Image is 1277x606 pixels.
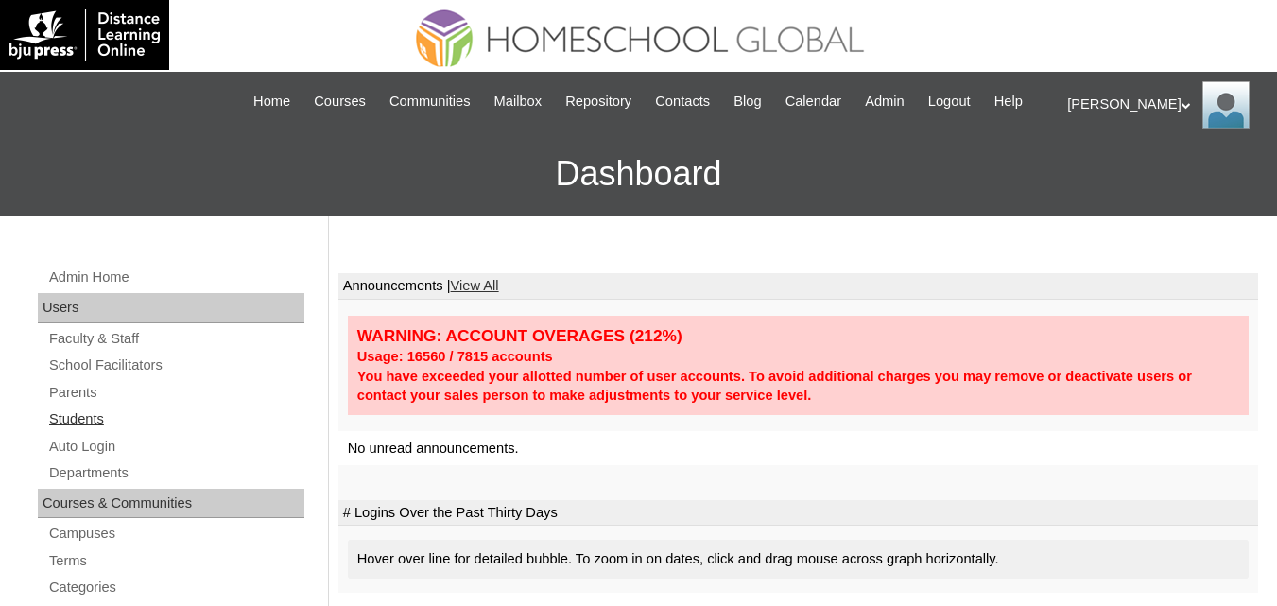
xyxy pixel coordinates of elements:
[47,522,304,545] a: Campuses
[304,91,375,113] a: Courses
[494,91,543,113] span: Mailbox
[451,278,499,293] a: View All
[357,349,553,364] strong: Usage: 16560 / 7815 accounts
[47,266,304,289] a: Admin Home
[338,431,1258,466] td: No unread announcements.
[994,91,1023,113] span: Help
[565,91,631,113] span: Repository
[9,131,1268,216] h3: Dashboard
[985,91,1032,113] a: Help
[47,435,304,459] a: Auto Login
[865,91,905,113] span: Admin
[485,91,552,113] a: Mailbox
[9,9,160,61] img: logo-white.png
[47,576,304,599] a: Categories
[776,91,851,113] a: Calendar
[733,91,761,113] span: Blog
[47,327,304,351] a: Faculty & Staff
[253,91,290,113] span: Home
[928,91,971,113] span: Logout
[348,540,1249,579] div: Hover over line for detailed bubble. To zoom in on dates, click and drag mouse across graph horiz...
[338,500,1258,527] td: # Logins Over the Past Thirty Days
[47,461,304,485] a: Departments
[47,354,304,377] a: School Facilitators
[314,91,366,113] span: Courses
[724,91,770,113] a: Blog
[1202,81,1250,129] img: Ariane Ebuen
[38,489,304,519] div: Courses & Communities
[357,367,1239,406] div: You have exceeded your allotted number of user accounts. To avoid additional charges you may remo...
[655,91,710,113] span: Contacts
[47,407,304,431] a: Students
[47,381,304,405] a: Parents
[556,91,641,113] a: Repository
[244,91,300,113] a: Home
[1067,81,1258,129] div: [PERSON_NAME]
[47,549,304,573] a: Terms
[357,325,1239,347] div: WARNING: ACCOUNT OVERAGES (212%)
[919,91,980,113] a: Logout
[380,91,480,113] a: Communities
[646,91,719,113] a: Contacts
[855,91,914,113] a: Admin
[785,91,841,113] span: Calendar
[338,273,1258,300] td: Announcements |
[38,293,304,323] div: Users
[389,91,471,113] span: Communities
